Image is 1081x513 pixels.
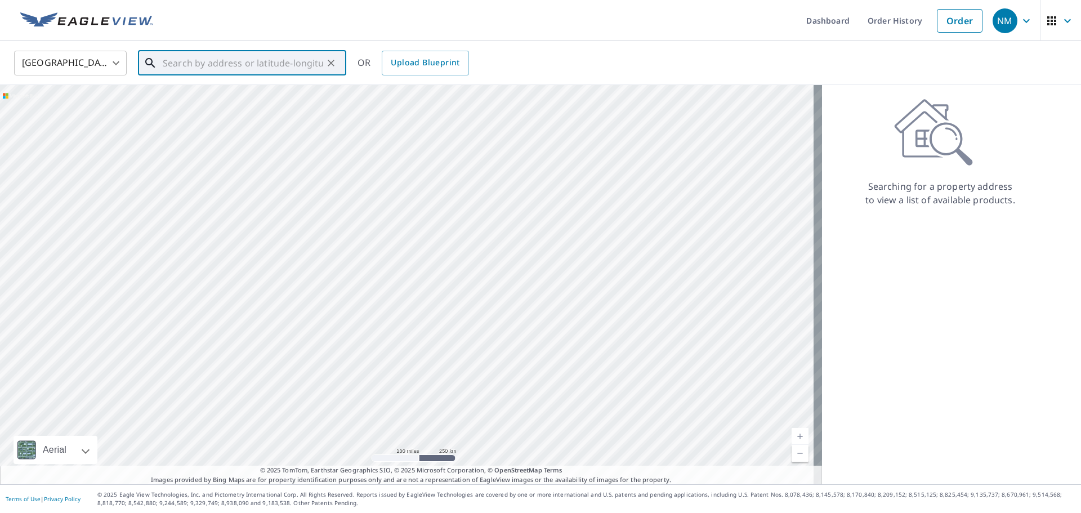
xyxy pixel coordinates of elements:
[20,12,153,29] img: EV Logo
[865,180,1016,207] p: Searching for a property address to view a list of available products.
[937,9,982,33] a: Order
[44,495,81,503] a: Privacy Policy
[544,466,562,474] a: Terms
[358,51,469,75] div: OR
[6,496,81,502] p: |
[97,490,1075,507] p: © 2025 Eagle View Technologies, Inc. and Pictometry International Corp. All Rights Reserved. Repo...
[323,55,339,71] button: Clear
[494,466,542,474] a: OpenStreetMap
[792,428,808,445] a: Current Level 5, Zoom In
[260,466,562,475] span: © 2025 TomTom, Earthstar Geographics SIO, © 2025 Microsoft Corporation, ©
[382,51,468,75] a: Upload Blueprint
[6,495,41,503] a: Terms of Use
[792,445,808,462] a: Current Level 5, Zoom Out
[391,56,459,70] span: Upload Blueprint
[163,47,323,79] input: Search by address or latitude-longitude
[14,47,127,79] div: [GEOGRAPHIC_DATA]
[993,8,1017,33] div: NM
[39,436,70,464] div: Aerial
[14,436,97,464] div: Aerial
